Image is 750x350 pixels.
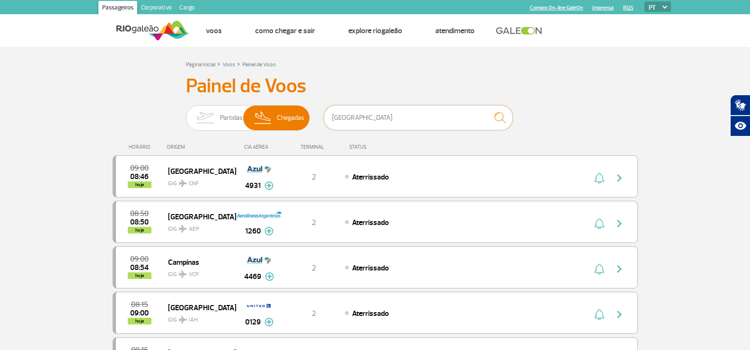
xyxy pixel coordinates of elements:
[730,95,750,116] button: Abrir tradutor de língua de sinais.
[592,5,614,11] a: Imprensa
[130,210,149,217] span: 2025-08-27 08:50:00
[352,309,389,318] span: Aterrissado
[217,58,221,69] a: >
[130,264,149,271] span: 2025-08-27 08:54:00
[176,1,198,16] a: Cargo
[128,181,151,188] span: hoje
[277,106,304,130] span: Chegadas
[245,316,261,328] span: 0129
[186,61,215,68] a: Página Inicial
[179,225,187,233] img: destiny_airplane.svg
[189,270,199,279] span: VCP
[435,26,475,36] a: Atendimento
[245,180,261,191] span: 4931
[189,316,198,324] span: IAH
[98,1,137,16] a: Passageiros
[168,174,229,188] span: GIG
[190,106,220,130] img: slider-embarque
[530,5,583,11] a: Compra On-line GaleOn
[730,95,750,136] div: Plugin de acessibilidade da Hand Talk.
[222,61,235,68] a: Voos
[249,106,277,130] img: slider-desembarque
[128,227,151,233] span: hoje
[220,106,243,130] span: Partidas
[179,270,187,278] img: destiny_airplane.svg
[324,105,513,130] input: Voo, cidade ou cia aérea
[312,309,316,318] span: 2
[594,263,604,275] img: sino-painel-voo.svg
[168,265,229,279] span: GIG
[189,225,199,233] span: AEP
[131,301,148,308] span: 2025-08-27 08:15:00
[312,172,316,182] span: 2
[206,26,222,36] a: Voos
[623,5,634,11] a: RQS
[312,218,316,227] span: 2
[344,144,422,150] div: STATUS
[348,26,402,36] a: Explore RIOgaleão
[352,263,389,273] span: Aterrissado
[614,218,625,229] img: seta-direita-painel-voo.svg
[614,172,625,184] img: seta-direita-painel-voo.svg
[265,318,274,326] img: mais-info-painel-voo.svg
[245,225,261,237] span: 1260
[179,179,187,187] img: destiny_airplane.svg
[189,179,199,188] span: CNF
[352,172,389,182] span: Aterrissado
[265,227,274,235] img: mais-info-painel-voo.svg
[236,144,283,150] div: CIA AÉREA
[594,172,604,184] img: sino-painel-voo.svg
[265,181,274,190] img: mais-info-painel-voo.svg
[128,318,151,324] span: hoje
[179,316,187,323] img: destiny_airplane.svg
[255,26,315,36] a: Como chegar e sair
[312,263,316,273] span: 2
[130,310,149,316] span: 2025-08-27 09:00:00
[283,144,344,150] div: TERMINAL
[130,219,149,225] span: 2025-08-27 08:50:57
[594,218,604,229] img: sino-painel-voo.svg
[168,210,229,223] span: [GEOGRAPHIC_DATA]
[168,165,229,177] span: [GEOGRAPHIC_DATA]
[168,301,229,314] span: [GEOGRAPHIC_DATA]
[137,1,176,16] a: Corporativo
[352,218,389,227] span: Aterrissado
[265,272,274,281] img: mais-info-painel-voo.svg
[242,61,276,68] a: Painel de Voos
[167,144,236,150] div: ORIGEM
[128,272,151,279] span: hoje
[186,74,565,98] h3: Painel de Voos
[237,58,240,69] a: >
[168,220,229,233] span: GIG
[168,311,229,324] span: GIG
[244,271,261,282] span: 4469
[130,173,149,180] span: 2025-08-27 08:46:20
[130,165,149,171] span: 2025-08-27 09:00:00
[115,144,167,150] div: HORÁRIO
[168,256,229,268] span: Campinas
[130,256,149,262] span: 2025-08-27 09:00:00
[614,263,625,275] img: seta-direita-painel-voo.svg
[594,309,604,320] img: sino-painel-voo.svg
[730,116,750,136] button: Abrir recursos assistivos.
[614,309,625,320] img: seta-direita-painel-voo.svg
